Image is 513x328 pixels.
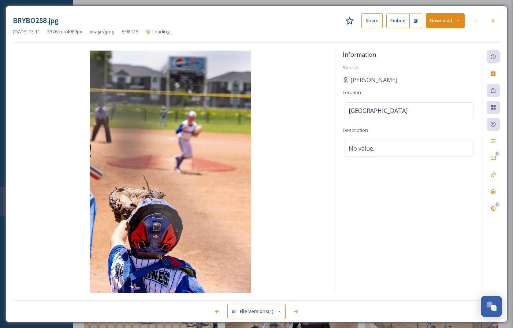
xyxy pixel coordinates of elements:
div: 0 [495,202,500,207]
span: [GEOGRAPHIC_DATA] [349,106,408,115]
button: Open Chat [481,296,502,317]
span: Source [343,64,358,71]
span: Loading... [152,28,173,35]
button: File Versions(1) [227,304,286,319]
span: image/jpeg [90,28,114,35]
span: Information [343,51,376,59]
div: 0 [495,151,500,156]
span: 8.98 MB [122,28,138,35]
button: Download [426,13,465,28]
img: BRYB0258.jpg [13,51,328,293]
span: 3326 px x 4989 px [47,28,82,35]
button: Embed [386,14,410,28]
span: [DATE] 13:11 [13,28,40,35]
span: Location [343,89,361,96]
span: No value. [349,144,374,153]
span: [PERSON_NAME] [350,75,397,84]
span: Description [343,127,368,133]
button: Share [361,13,383,28]
h3: BRYB0258.jpg [13,15,59,26]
